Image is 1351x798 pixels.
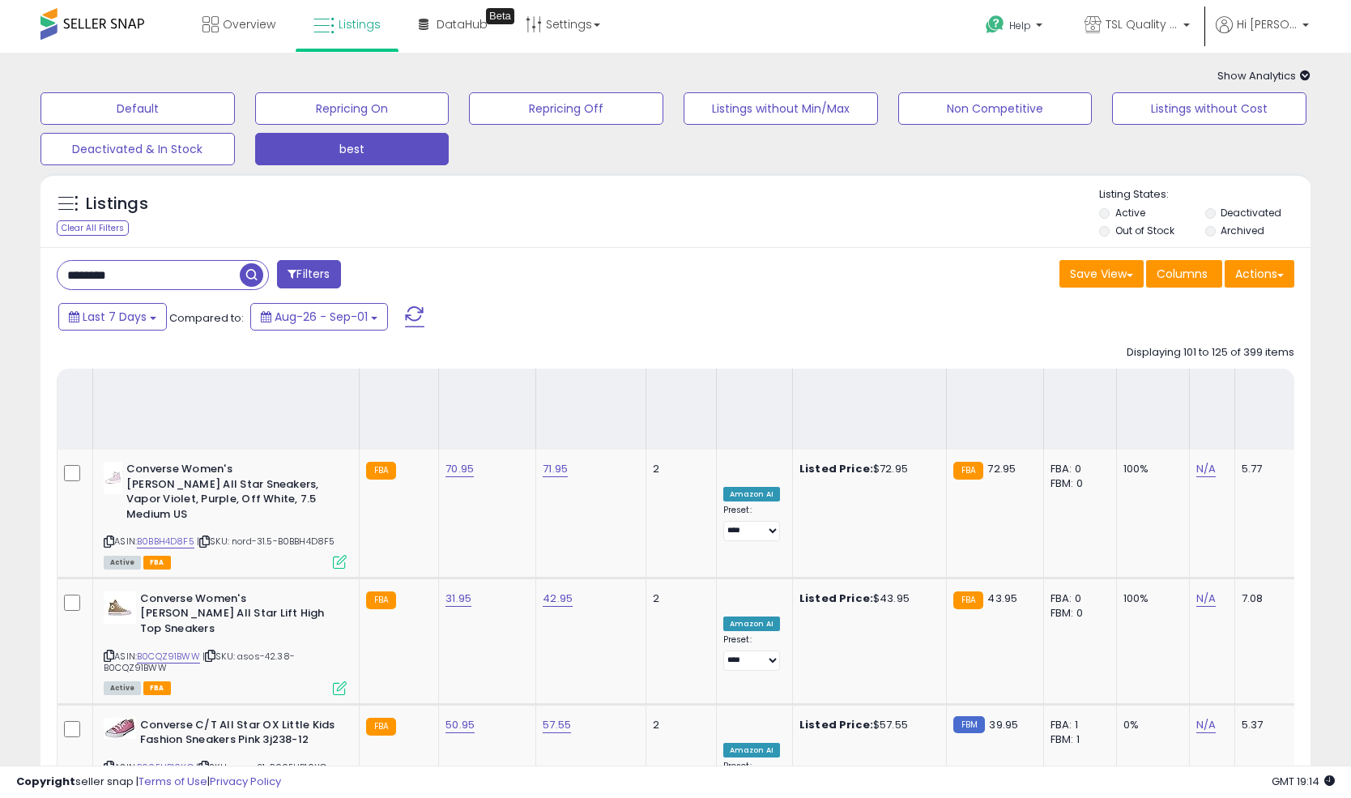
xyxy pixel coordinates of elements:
span: FBA [143,681,171,695]
button: Last 7 Days [58,303,167,331]
button: Filters [277,260,340,288]
span: Show Analytics [1217,68,1311,83]
span: Compared to: [169,310,244,326]
a: 71.95 [543,461,568,477]
div: $57.55 [799,718,934,732]
button: Deactivated & In Stock [40,133,235,165]
a: B0BBH4D8F5 [137,535,194,548]
label: Deactivated [1221,206,1281,220]
span: | SKU: asos-42.38-B0CQZ91BWW [104,650,295,674]
label: Archived [1221,224,1264,237]
div: 100% [1123,591,1177,606]
div: FBM: 1 [1051,732,1104,747]
span: DataHub [437,16,488,32]
b: Converse Women's [PERSON_NAME] All Star Sneakers, Vapor Violet, Purple, Off White, 7.5 Medium US [126,462,323,526]
img: 312FedzJz+L._SL40_.jpg [104,591,136,624]
div: Tooltip anchor [486,8,514,24]
div: seller snap | | [16,775,281,790]
div: $72.95 [799,462,934,476]
button: Columns [1146,260,1222,288]
div: FBA: 1 [1051,718,1104,732]
button: Repricing Off [469,92,663,125]
span: TSL Quality Products [1106,16,1178,32]
b: Listed Price: [799,717,873,732]
a: 50.95 [445,717,475,733]
small: FBA [366,462,396,480]
a: Help [973,2,1059,53]
div: 5.37 [1242,718,1298,732]
button: Repricing On [255,92,450,125]
span: 72.95 [987,461,1016,476]
div: 0% [1123,718,1177,732]
p: Listing States: [1099,187,1310,203]
small: FBA [366,591,396,609]
a: 70.95 [445,461,474,477]
small: FBM [953,716,985,733]
div: Preset: [723,634,780,671]
div: Preset: [723,505,780,541]
span: FBA [143,556,171,570]
a: Hi [PERSON_NAME] [1216,16,1309,53]
div: Amazon AI [723,487,780,501]
a: 57.55 [543,717,571,733]
button: Listings without Min/Max [684,92,878,125]
div: 2 [653,718,703,732]
div: 5.77 [1242,462,1298,476]
div: 2 [653,462,703,476]
img: 21r9HrliF7L._SL40_.jpg [104,462,122,494]
div: $43.95 [799,591,934,606]
span: Columns [1157,266,1208,282]
span: Overview [223,16,275,32]
i: Get Help [985,15,1005,35]
a: Terms of Use [139,774,207,789]
span: 39.95 [989,717,1018,732]
span: All listings currently available for purchase on Amazon [104,556,141,570]
div: 2 [653,591,703,606]
a: 42.95 [543,591,573,607]
b: Listed Price: [799,591,873,606]
div: ASIN: [104,462,347,567]
div: 100% [1123,462,1177,476]
button: Actions [1225,260,1294,288]
a: 31.95 [445,591,471,607]
a: N/A [1196,461,1216,477]
button: Aug-26 - Sep-01 [250,303,388,331]
h5: Listings [86,193,148,216]
strong: Copyright [16,774,75,789]
button: Non Competitive [898,92,1093,125]
img: 417aO9GkGkL._SL40_.jpg [104,718,136,739]
div: FBA: 0 [1051,462,1104,476]
div: Amazon AI [723,743,780,757]
a: N/A [1196,591,1216,607]
span: 2025-09-9 19:14 GMT [1272,774,1335,789]
span: Help [1009,19,1031,32]
label: Active [1115,206,1145,220]
div: 7.08 [1242,591,1298,606]
div: FBA: 0 [1051,591,1104,606]
small: FBA [953,591,983,609]
span: | SKU: nord-31.5-B0BBH4D8F5 [197,535,335,548]
div: FBM: 0 [1051,606,1104,621]
label: Out of Stock [1115,224,1174,237]
div: Amazon AI [723,617,780,631]
small: FBA [366,718,396,736]
span: Hi [PERSON_NAME] [1237,16,1298,32]
b: Converse Women's [PERSON_NAME] All Star Lift High Top Sneakers [140,591,337,641]
a: Privacy Policy [210,774,281,789]
button: Default [40,92,235,125]
b: Listed Price: [799,461,873,476]
a: N/A [1196,717,1216,733]
span: Aug-26 - Sep-01 [275,309,368,325]
div: Clear All Filters [57,220,129,236]
span: Last 7 Days [83,309,147,325]
div: Displaying 101 to 125 of 399 items [1127,345,1294,361]
span: Listings [339,16,381,32]
b: Converse C/T All Star OX Little Kids Fashion Sneakers Pink 3j238-12 [140,718,337,752]
button: Listings without Cost [1112,92,1306,125]
div: ASIN: [104,591,347,693]
button: best [255,133,450,165]
div: FBM: 0 [1051,476,1104,491]
button: Save View [1059,260,1144,288]
span: 43.95 [987,591,1017,606]
a: B0CQZ91BWW [137,650,200,664]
